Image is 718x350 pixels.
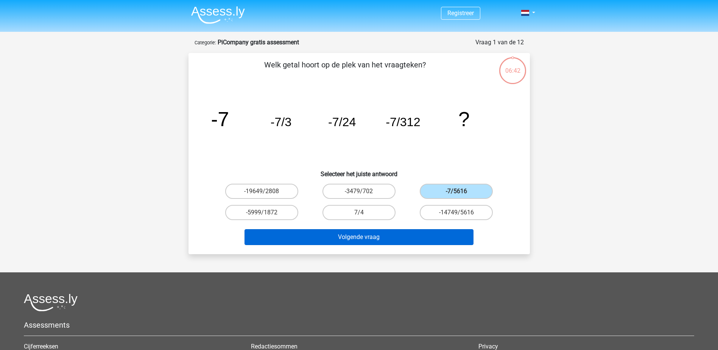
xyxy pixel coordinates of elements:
div: 06:42 [498,56,527,75]
label: 7/4 [322,205,396,220]
small: Categorie: [195,40,216,45]
p: Welk getal hoort op de plek van het vraagteken? [201,59,489,82]
a: Registreer [447,9,474,17]
tspan: -7/312 [386,115,420,129]
tspan: -7 [211,108,229,130]
label: -14749/5616 [420,205,493,220]
label: -3479/702 [322,184,396,199]
tspan: ? [458,108,470,130]
tspan: -7/3 [270,115,291,129]
label: -19649/2808 [225,184,298,199]
tspan: -7/24 [328,115,355,129]
button: Volgende vraag [245,229,473,245]
h6: Selecteer het juiste antwoord [201,164,518,178]
a: Cijferreeksen [24,343,58,350]
label: -7/5616 [420,184,493,199]
img: Assessly logo [24,294,78,311]
strong: PiCompany gratis assessment [218,39,299,46]
h5: Assessments [24,320,694,330]
a: Privacy [478,343,498,350]
img: Assessly [191,6,245,24]
a: Redactiesommen [251,343,297,350]
div: Vraag 1 van de 12 [475,38,524,47]
label: -5999/1872 [225,205,298,220]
